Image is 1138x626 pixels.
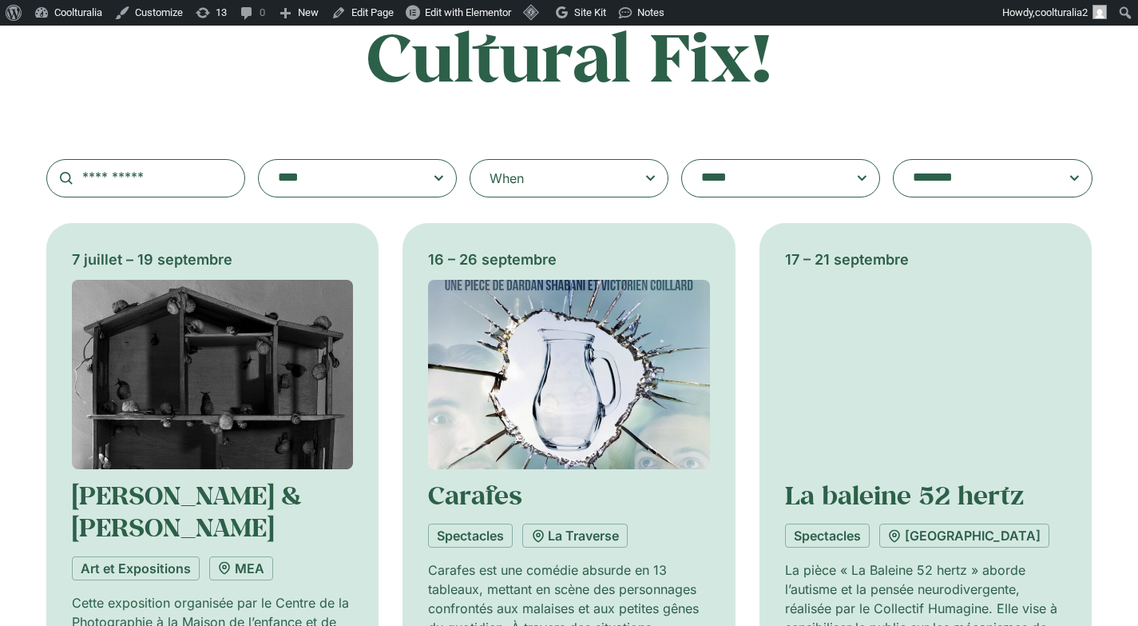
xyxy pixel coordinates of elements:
div: 7 juillet – 19 septembre [72,249,354,270]
a: [PERSON_NAME] & [PERSON_NAME] [72,478,302,544]
a: Spectacles [428,524,513,548]
a: [GEOGRAPHIC_DATA] [879,524,1049,548]
a: La baleine 52 hertz [785,478,1024,512]
a: La Traverse [522,524,628,548]
div: When [490,169,524,188]
a: MEA [209,556,273,580]
a: Spectacles [785,524,870,548]
textarea: Search [278,167,406,189]
a: Carafes [428,478,522,512]
div: 17 – 21 septembre [785,249,1067,270]
div: 16 – 26 septembre [428,249,710,270]
img: Coolturalia - Sabine Hess & Nicolas Polli [72,280,354,469]
span: Edit with Elementor [425,6,511,18]
a: Art et Expositions [72,556,200,580]
textarea: Search [913,167,1041,189]
img: Coolturalia - Carafes - Comédie absurde sur la gêne et le malaise du quotidien [428,280,710,469]
span: coolturalia2 [1035,6,1088,18]
span: Site Kit [574,6,606,18]
textarea: Search [701,167,829,189]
